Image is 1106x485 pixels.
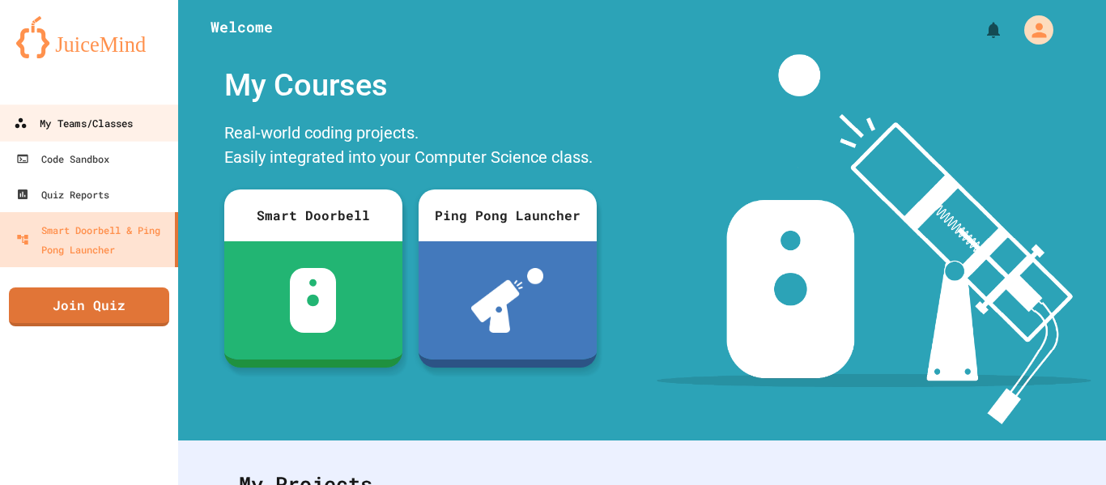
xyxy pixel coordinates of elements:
[290,268,336,333] img: sdb-white.svg
[9,287,169,326] a: Join Quiz
[657,54,1091,424] img: banner-image-my-projects.png
[954,16,1007,44] div: My Notifications
[216,117,605,177] div: Real-world coding projects. Easily integrated into your Computer Science class.
[16,149,109,168] div: Code Sandbox
[14,113,133,134] div: My Teams/Classes
[16,220,168,259] div: Smart Doorbell & Ping Pong Launcher
[419,189,597,241] div: Ping Pong Launcher
[216,54,605,117] div: My Courses
[16,185,109,204] div: Quiz Reports
[16,16,162,58] img: logo-orange.svg
[471,268,543,333] img: ppl-with-ball.png
[224,189,402,241] div: Smart Doorbell
[1007,11,1057,49] div: My Account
